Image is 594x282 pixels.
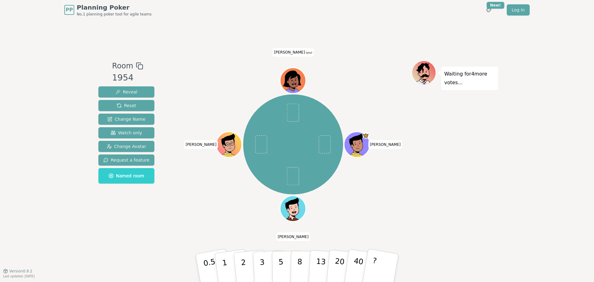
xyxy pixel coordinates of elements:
button: Version0.9.2 [3,269,32,274]
span: Version 0.9.2 [9,269,32,274]
div: 1954 [112,72,143,84]
span: Planning Poker [77,3,152,12]
button: Change Avatar [98,141,154,152]
button: Request a feature [98,154,154,166]
button: Named room [98,168,154,184]
span: Reveal [115,89,137,95]
span: Click to change your name [184,140,218,149]
button: Click to change your avatar [281,68,305,93]
span: Room [112,60,133,72]
span: No.1 planning poker tool for agile teams [77,12,152,17]
a: PPPlanning PokerNo.1 planning poker tool for agile teams [64,3,152,17]
span: Reset [117,102,136,109]
span: Change Name [107,116,145,122]
span: Request a feature [103,157,149,163]
span: Click to change your name [273,48,314,57]
span: Watch only [111,130,142,136]
span: Last updated: [DATE] [3,275,35,278]
span: Click to change your name [368,140,402,149]
span: (you) [305,51,312,54]
button: Reset [98,100,154,111]
button: Reveal [98,86,154,98]
span: Click to change your name [276,232,310,241]
span: Bruno S is the host [363,132,369,139]
div: New! [487,2,504,9]
button: Change Name [98,114,154,125]
span: PP [66,6,73,14]
span: Change Avatar [107,143,146,150]
button: Watch only [98,127,154,138]
span: Named room [109,173,144,179]
button: New! [483,4,494,15]
p: Waiting for 4 more votes... [444,70,495,87]
a: Log in [507,4,530,15]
